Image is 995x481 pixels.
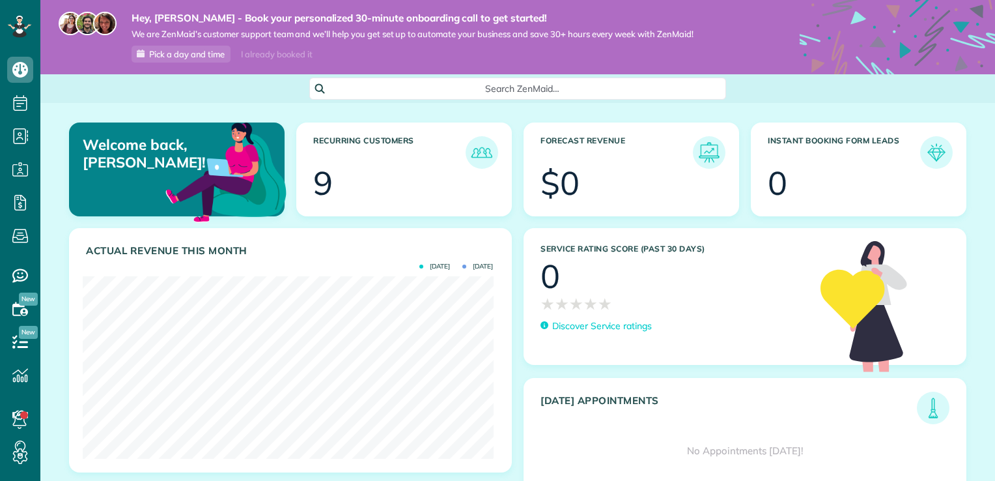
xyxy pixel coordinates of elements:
strong: Hey, [PERSON_NAME] - Book your personalized 30-minute onboarding call to get started! [132,12,694,25]
img: icon_todays_appointments-901f7ab196bb0bea1936b74009e4eb5ffbc2d2711fa7634e0d609ed5ef32b18b.png [920,395,946,421]
span: ★ [569,293,583,315]
p: Welcome back, [PERSON_NAME]! [83,136,214,171]
div: No Appointments [DATE]! [524,424,966,478]
h3: Instant Booking Form Leads [768,136,920,169]
span: Pick a day and time [149,49,225,59]
img: maria-72a9807cf96188c08ef61303f053569d2e2a8a1cde33d635c8a3ac13582a053d.jpg [59,12,82,35]
span: ★ [555,293,569,315]
a: Pick a day and time [132,46,231,63]
span: ★ [583,293,598,315]
span: We are ZenMaid’s customer support team and we’ll help you get set up to automate your business an... [132,29,694,40]
div: 9 [313,167,333,199]
a: Discover Service ratings [540,319,652,333]
img: dashboard_welcome-42a62b7d889689a78055ac9021e634bf52bae3f8056760290aed330b23ab8690.png [163,108,289,234]
h3: Recurring Customers [313,136,466,169]
span: [DATE] [462,263,493,270]
span: ★ [540,293,555,315]
h3: [DATE] Appointments [540,395,917,424]
div: 0 [540,260,560,293]
p: Discover Service ratings [552,319,652,333]
img: icon_forecast_revenue-8c13a41c7ed35a8dcfafea3cbb826a0462acb37728057bba2d056411b612bbbe.png [696,139,722,166]
img: michelle-19f622bdf1676172e81f8f8fba1fb50e276960ebfe0243fe18214015130c80e4.jpg [93,12,117,35]
span: ★ [598,293,612,315]
h3: Actual Revenue this month [86,245,498,257]
div: 0 [768,167,787,199]
div: $0 [540,167,580,199]
img: jorge-587dff0eeaa6aab1f244e6dc62b8924c3b6ad411094392a53c71c6c4a576187d.jpg [76,12,99,35]
span: New [19,293,38,306]
h3: Forecast Revenue [540,136,693,169]
img: icon_form_leads-04211a6a04a5b2264e4ee56bc0799ec3eb69b7e499cbb523a139df1d13a81ae0.png [923,139,949,166]
span: New [19,326,38,339]
h3: Service Rating score (past 30 days) [540,244,807,254]
div: I already booked it [233,46,320,63]
span: [DATE] [419,263,450,270]
img: icon_recurring_customers-cf858462ba22bcd05b5a5880d41d6543d210077de5bb9ebc9590e49fd87d84ed.png [469,139,495,166]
